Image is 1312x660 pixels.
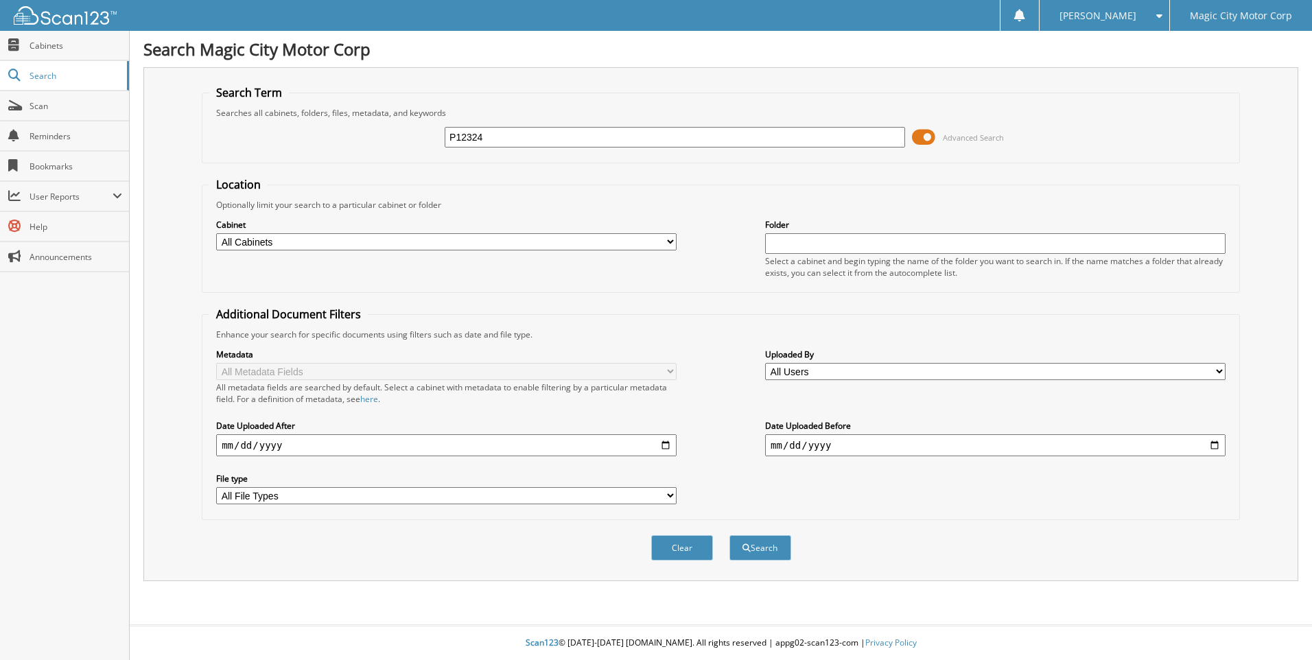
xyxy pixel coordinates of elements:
[865,637,917,648] a: Privacy Policy
[30,100,122,112] span: Scan
[130,626,1312,660] div: © [DATE]-[DATE] [DOMAIN_NAME]. All rights reserved | appg02-scan123-com |
[943,132,1004,143] span: Advanced Search
[1190,12,1292,20] span: Magic City Motor Corp
[30,251,122,263] span: Announcements
[1243,594,1312,660] iframe: Chat Widget
[30,70,120,82] span: Search
[765,420,1226,432] label: Date Uploaded Before
[1059,12,1136,20] span: [PERSON_NAME]
[765,255,1226,279] div: Select a cabinet and begin typing the name of the folder you want to search in. If the name match...
[765,434,1226,456] input: end
[216,473,677,484] label: File type
[209,85,289,100] legend: Search Term
[765,219,1226,231] label: Folder
[143,38,1298,60] h1: Search Magic City Motor Corp
[765,349,1226,360] label: Uploaded By
[30,191,113,202] span: User Reports
[209,107,1232,119] div: Searches all cabinets, folders, files, metadata, and keywords
[216,219,677,231] label: Cabinet
[30,130,122,142] span: Reminders
[526,637,559,648] span: Scan123
[30,40,122,51] span: Cabinets
[209,177,268,192] legend: Location
[729,535,791,561] button: Search
[360,393,378,405] a: here
[14,6,117,25] img: scan123-logo-white.svg
[216,349,677,360] label: Metadata
[651,535,713,561] button: Clear
[209,329,1232,340] div: Enhance your search for specific documents using filters such as date and file type.
[216,420,677,432] label: Date Uploaded After
[209,307,368,322] legend: Additional Document Filters
[209,199,1232,211] div: Optionally limit your search to a particular cabinet or folder
[30,161,122,172] span: Bookmarks
[216,381,677,405] div: All metadata fields are searched by default. Select a cabinet with metadata to enable filtering b...
[216,434,677,456] input: start
[30,221,122,233] span: Help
